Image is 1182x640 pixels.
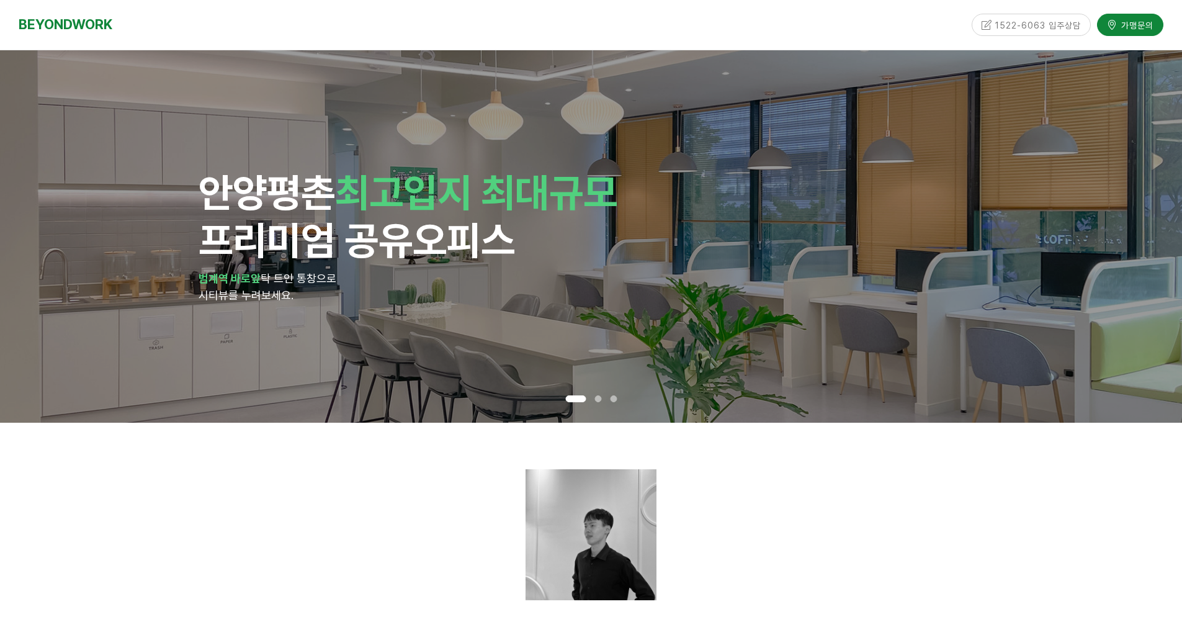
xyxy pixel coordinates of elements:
a: BEYONDWORK [19,13,112,36]
strong: 범계역 바로앞 [199,272,261,285]
span: 안양 프리미엄 공유오피스 [199,169,617,264]
span: 시티뷰를 누려보세요. [199,289,293,302]
span: 평촌 [267,169,335,216]
span: 탁 트인 통창으로 [261,272,336,285]
span: 최고입지 최대규모 [335,169,617,216]
span: 가맹문의 [1117,19,1153,31]
a: 가맹문의 [1097,14,1163,35]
